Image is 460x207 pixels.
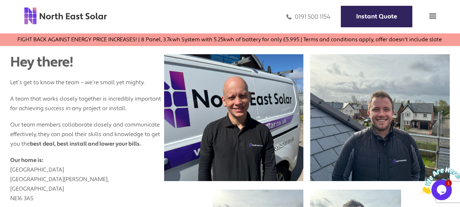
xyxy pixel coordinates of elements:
img: north east solar logo [24,7,107,25]
iframe: chat widget [418,164,460,197]
a: Instant Quote [341,6,412,27]
img: menu icon [429,13,436,19]
img: Chat attention grabber [3,3,45,30]
div: Hey there! [10,54,164,71]
strong: best deal, best install and lower your bills. [30,140,141,147]
p: Let’s get to know the team – we’re small yet mighty. [10,71,164,87]
p: Our team members collaborate closely and communicate effectively, they can pool their skills and ... [10,113,164,149]
img: phone icon [286,13,291,21]
p: A team that works closely together is incredibly important for achieving success in any project o... [10,87,164,113]
p: [GEOGRAPHIC_DATA] [GEOGRAPHIC_DATA][PERSON_NAME], [GEOGRAPHIC_DATA] NE16 3AS [10,149,164,203]
a: 0191 500 1154 [286,13,331,21]
strong: Our home is: [10,157,43,164]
